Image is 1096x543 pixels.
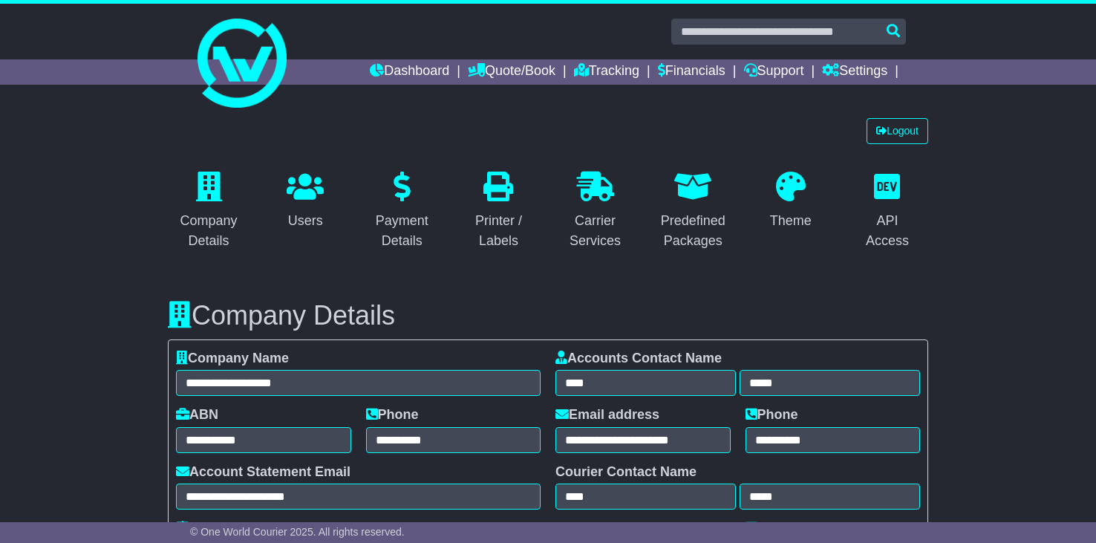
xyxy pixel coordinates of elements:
div: Carrier Services [564,211,627,251]
label: Account Statement Email [176,464,350,481]
a: Payment Details [361,166,443,256]
a: Logout [867,118,928,144]
a: API Access [847,166,928,256]
h3: Company Details [168,301,928,331]
a: Quote/Book [468,59,555,85]
label: Phone [746,521,798,537]
label: ABN [176,407,218,423]
a: Settings [822,59,887,85]
label: Phone [366,407,419,423]
div: Payment Details [371,211,433,251]
div: Users [287,211,324,231]
label: Email address [555,407,659,423]
label: Phone [746,407,798,423]
label: Address Line 1 [176,521,285,537]
span: © One World Courier 2025. All rights reserved. [190,526,405,538]
a: Predefined Packages [651,166,735,256]
div: Printer / Labels [467,211,529,251]
div: API Access [856,211,919,251]
a: Company Details [168,166,249,256]
a: Dashboard [370,59,449,85]
label: Company Name [176,351,289,367]
a: Theme [760,166,821,236]
a: Support [744,59,804,85]
a: Users [277,166,333,236]
label: Accounts Contact Name [555,351,722,367]
a: Printer / Labels [457,166,539,256]
label: Courier Contact Name [555,464,697,481]
div: Company Details [177,211,240,251]
div: Theme [770,211,812,231]
div: Predefined Packages [661,211,725,251]
label: Email address [555,521,659,537]
a: Carrier Services [555,166,636,256]
a: Tracking [574,59,639,85]
a: Financials [658,59,725,85]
